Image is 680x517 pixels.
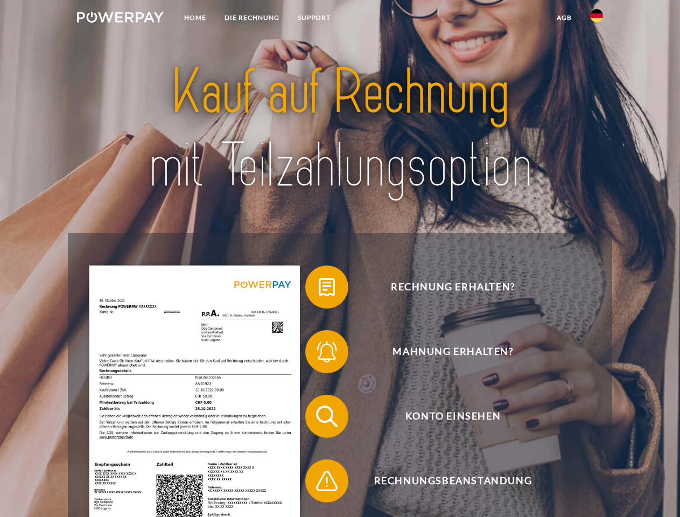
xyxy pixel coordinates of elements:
a: agb [548,8,581,27]
span: Rechnungsbeanstandung [321,459,585,502]
span: Mahnung erhalten? [321,330,585,373]
span: Konto einsehen [321,395,585,438]
img: de [590,9,603,22]
button: Konto einsehen [305,395,585,438]
img: title-powerpay_de.svg [103,52,577,206]
a: SUPPORT [289,8,340,27]
a: DIE RECHNUNG [215,8,289,27]
img: logo-powerpay-white.svg [77,12,164,23]
a: Home [175,8,215,27]
button: Rechnung erhalten? [305,266,585,309]
span: Rechnung erhalten? [321,266,585,309]
img: qb_search.svg [313,403,340,430]
img: qb_warning.svg [313,467,340,494]
button: Mahnung erhalten? [305,330,585,373]
img: qb_bell.svg [313,338,340,365]
img: qb_bill.svg [313,274,340,301]
button: Rechnungsbeanstandung [305,459,585,502]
